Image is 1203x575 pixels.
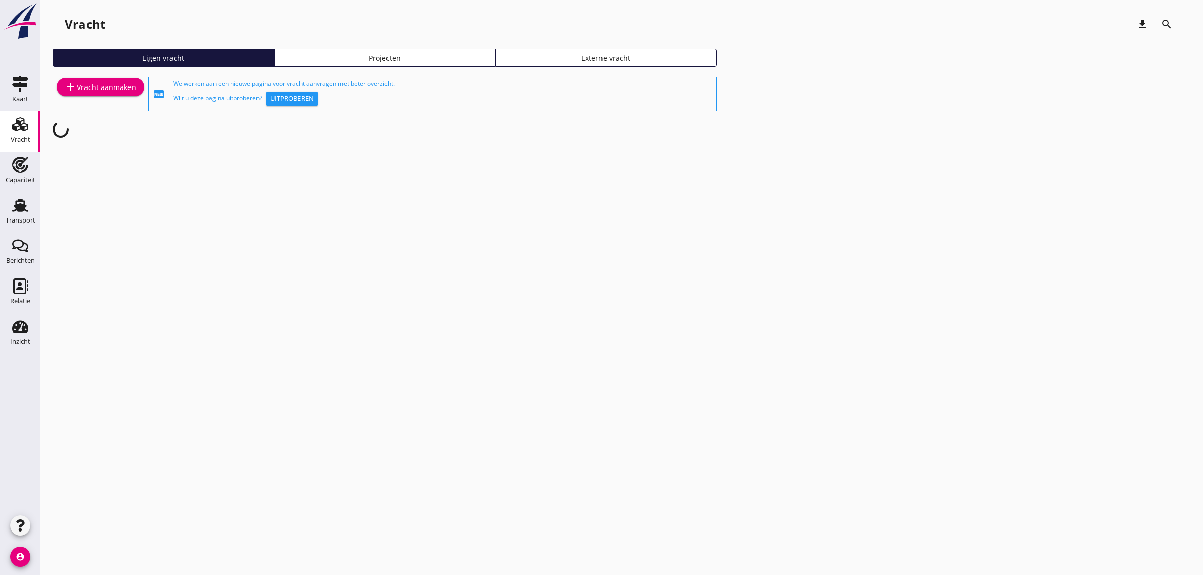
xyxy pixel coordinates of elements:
[65,81,136,93] div: Vracht aanmaken
[11,136,30,143] div: Vracht
[10,547,30,567] i: account_circle
[1161,18,1173,30] i: search
[495,49,717,67] a: Externe vracht
[1136,18,1148,30] i: download
[65,16,105,32] div: Vracht
[57,53,270,63] div: Eigen vracht
[279,53,491,63] div: Projecten
[153,88,165,100] i: fiber_new
[173,79,712,109] div: We werken aan een nieuwe pagina voor vracht aanvragen met beter overzicht. Wilt u deze pagina uit...
[6,176,35,183] div: Capaciteit
[6,217,35,224] div: Transport
[266,92,318,106] button: Uitproberen
[10,298,30,304] div: Relatie
[10,338,30,345] div: Inzicht
[65,81,77,93] i: add
[53,49,274,67] a: Eigen vracht
[274,49,496,67] a: Projecten
[6,257,35,264] div: Berichten
[12,96,28,102] div: Kaart
[270,94,314,104] div: Uitproberen
[2,3,38,40] img: logo-small.a267ee39.svg
[500,53,712,63] div: Externe vracht
[57,78,144,96] a: Vracht aanmaken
